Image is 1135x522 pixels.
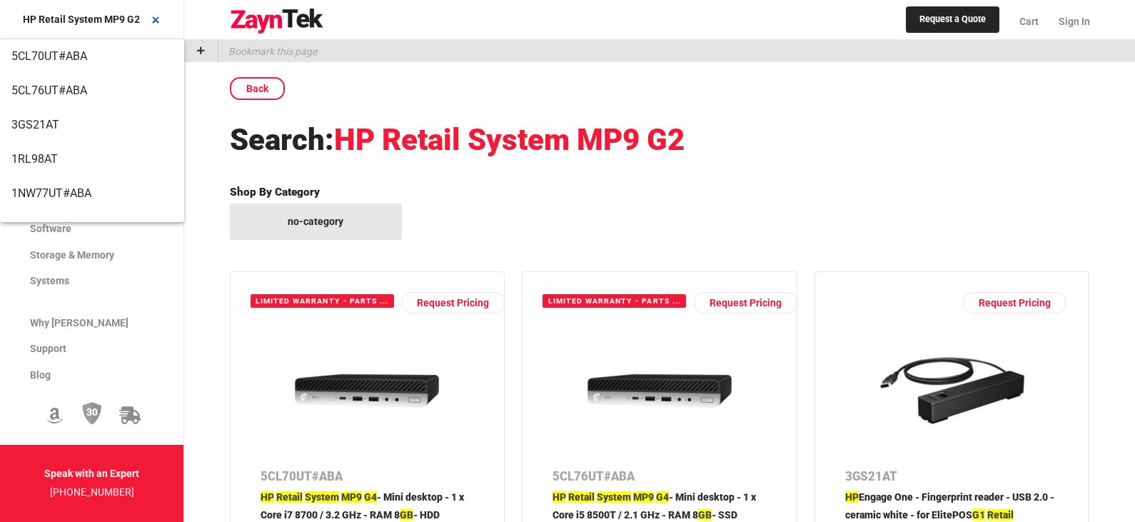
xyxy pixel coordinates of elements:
span: Software [30,223,71,234]
span: System [305,491,339,503]
span: Systems [30,275,69,286]
span: Cart [1019,16,1039,27]
span: MP9 [633,491,654,503]
img: 5CL76UT#ABA -- HP Retail System MP9 G4 - Mini desktop - 1 x Core i5 8500T / 2.1 GHz - RAM 8 GB - ... [580,331,740,451]
span: System [597,491,631,503]
span: G4 [656,491,669,503]
a: Request Pricing [694,292,797,313]
h1: Search: [230,120,1090,160]
span: HP [845,491,859,503]
span: Limited warranty - parts and labor - 3 years - on-site [543,294,686,308]
span: Support [30,343,66,354]
span: Why [PERSON_NAME] [30,317,128,328]
p: 5CL70UT#ABA [261,466,475,488]
p: 3GS21AT [845,466,1059,488]
span: Retail [276,491,303,503]
a: no-category [230,204,402,239]
span: 1NZ77UT#ABA [11,211,173,245]
span: HP [553,491,566,503]
span: 5CL70UT#ABA [11,39,173,74]
p: 5CL76UT#ABA [553,466,767,488]
span: HP Retail System MP9 G2 [334,122,685,157]
a: Request a Quote [906,6,999,34]
span: Limited warranty - parts and labor - 3 years - on-site [251,294,394,308]
img: 3GS21AT -- HP Engage One - Fingerprint reader - USB 2.0 - ceramic white - for ElitePOS G1 Retail ... [872,331,1032,451]
span: MP9 [341,491,362,503]
span: Retail [568,491,595,503]
p: Bookmark this page [218,40,317,62]
span: Storage & Memory [30,249,114,261]
h6: Shop By Category [230,184,1090,201]
strong: Speak with an Expert [44,468,139,479]
span: 1NW77UT#ABA [11,176,173,211]
a: Request Pricing [401,292,505,313]
a: Cart [1009,4,1049,39]
span: GB [698,509,712,521]
a: [PHONE_NUMBER] [50,486,134,498]
span: GB [400,509,413,521]
a: Sign In [1049,4,1090,39]
span: G1 [972,509,985,521]
span: Blog [30,369,51,381]
a: Back [230,77,285,100]
span: 5CL76UT#ABA [11,74,173,108]
img: 30 Day Return Policy [82,401,102,426]
img: logo [230,9,324,34]
span: Retail [987,509,1014,521]
span: G4 [364,491,377,503]
img: 5CL70UT#ABA -- HP Retail System MP9 G4 - Mini desktop - 1 x Core i7 8700T / 2.4 GHz - RAM 8 GB - ... [287,331,447,451]
a: Request Pricing [963,292,1066,313]
span: 1RL98AT [11,142,173,176]
span: HP [261,491,274,503]
span: 3GS21AT [11,108,173,142]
